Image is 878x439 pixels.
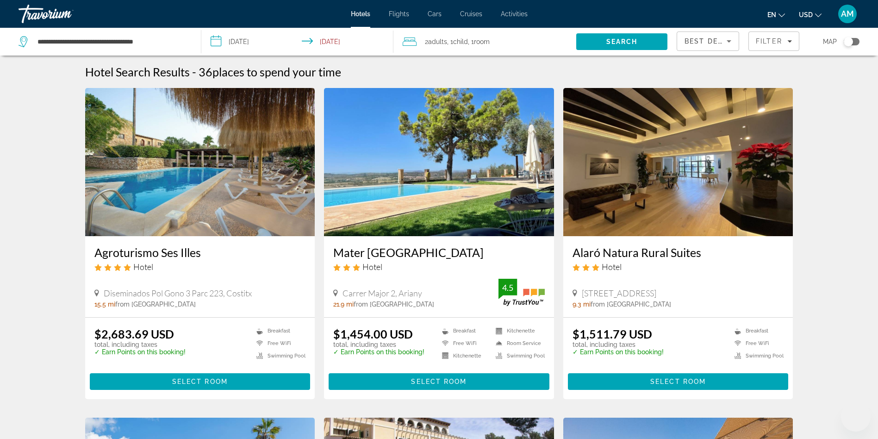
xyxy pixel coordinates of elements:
[573,341,664,348] p: total, including taxes
[491,339,545,347] li: Room Service
[94,245,306,259] a: Agroturismo Ses Illes
[837,38,859,46] button: Toggle map
[94,341,186,348] p: total, including taxes
[192,65,196,79] span: -
[393,28,576,56] button: Travelers: 2 adults, 1 child
[37,35,187,49] input: Search hotel destination
[428,38,447,45] span: Adults
[172,378,228,385] span: Select Room
[685,36,731,47] mat-select: Sort by
[474,38,490,45] span: Room
[730,352,784,360] li: Swimming Pool
[573,301,591,308] span: 9.3 mi
[447,35,468,48] span: , 1
[333,245,545,259] a: Mater [GEOGRAPHIC_DATA]
[823,35,837,48] span: Map
[563,88,793,236] img: Alaró Natura Rural Suites
[333,341,424,348] p: total, including taxes
[333,262,545,272] div: 3 star Hotel
[835,4,859,24] button: User Menu
[94,327,174,341] ins: $2,683.69 USD
[767,8,785,21] button: Change language
[437,327,491,335] li: Breakfast
[756,38,782,45] span: Filter
[602,262,622,272] span: Hotel
[437,352,491,360] li: Kitchenette
[329,373,549,390] button: Select Room
[685,38,733,45] span: Best Deals
[333,348,424,356] p: ✓ Earn Points on this booking!
[252,352,305,360] li: Swimming Pool
[568,376,789,386] a: Select Room
[333,301,354,308] span: 21.9 mi
[354,301,434,308] span: from [GEOGRAPHIC_DATA]
[329,376,549,386] a: Select Room
[568,373,789,390] button: Select Room
[799,11,813,19] span: USD
[94,301,115,308] span: 15.5 mi
[437,339,491,347] li: Free WiFi
[333,327,413,341] ins: $1,454.00 USD
[841,402,871,432] iframe: Кнопка запуска окна обмена сообщениями
[591,301,671,308] span: from [GEOGRAPHIC_DATA]
[115,301,196,308] span: from [GEOGRAPHIC_DATA]
[573,327,652,341] ins: $1,511.79 USD
[212,65,341,79] span: places to spend your time
[453,38,468,45] span: Child
[491,352,545,360] li: Swimming Pool
[411,378,467,385] span: Select Room
[252,327,305,335] li: Breakfast
[389,10,409,18] a: Flights
[252,339,305,347] li: Free WiFi
[573,245,784,259] a: Alaró Natura Rural Suites
[573,348,664,356] p: ✓ Earn Points on this booking!
[133,262,153,272] span: Hotel
[799,8,822,21] button: Change currency
[582,288,656,298] span: [STREET_ADDRESS]
[767,11,776,19] span: en
[199,65,341,79] h2: 36
[468,35,490,48] span: , 1
[841,9,854,19] span: AM
[606,38,638,45] span: Search
[362,262,382,272] span: Hotel
[19,2,111,26] a: Travorium
[650,378,706,385] span: Select Room
[201,28,393,56] button: Select check in and out date
[90,376,311,386] a: Select Room
[94,348,186,356] p: ✓ Earn Points on this booking!
[324,88,554,236] img: Mater Ariany Hotel
[90,373,311,390] button: Select Room
[498,282,517,293] div: 4.5
[501,10,528,18] a: Activities
[491,327,545,335] li: Kitchenette
[342,288,422,298] span: Carrer Major 2, Ariany
[573,262,784,272] div: 3 star Hotel
[104,288,252,298] span: Diseminados Pol Gono 3 Parc 223, Costitx
[748,31,799,51] button: Filters
[730,339,784,347] li: Free WiFi
[351,10,370,18] a: Hotels
[730,327,784,335] li: Breakfast
[460,10,482,18] a: Cruises
[94,262,306,272] div: 4 star Hotel
[428,10,442,18] a: Cars
[576,33,667,50] button: Search
[85,65,190,79] h1: Hotel Search Results
[498,279,545,306] img: TrustYou guest rating badge
[85,88,315,236] img: Agroturismo Ses Illes
[425,35,447,48] span: 2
